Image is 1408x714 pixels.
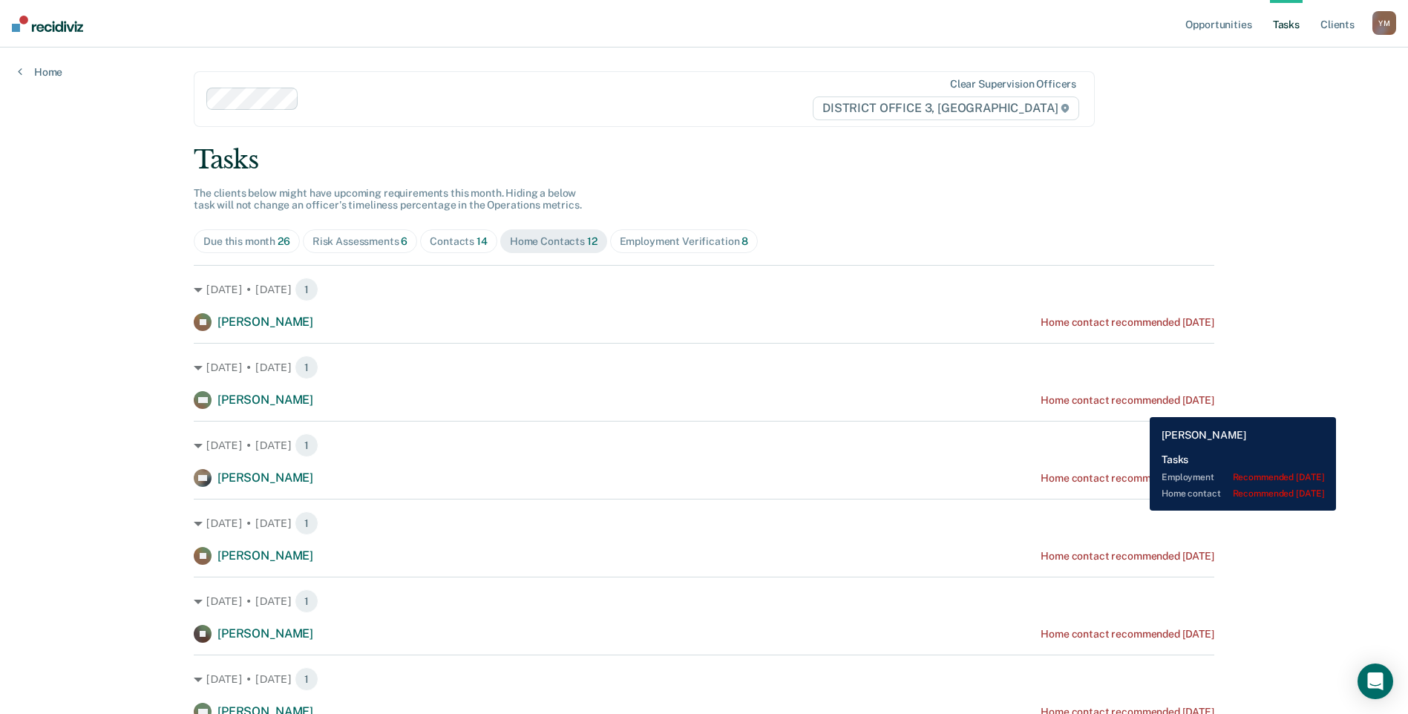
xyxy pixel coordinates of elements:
[741,235,748,247] span: 8
[813,96,1079,120] span: DISTRICT OFFICE 3, [GEOGRAPHIC_DATA]
[12,16,83,32] img: Recidiviz
[194,356,1214,379] div: [DATE] • [DATE] 1
[477,235,488,247] span: 14
[295,511,318,535] span: 1
[217,315,313,329] span: [PERSON_NAME]
[194,589,1214,613] div: [DATE] • [DATE] 1
[620,235,749,248] div: Employment Verification
[1041,472,1214,485] div: Home contact recommended [DATE]
[1358,664,1393,699] div: Open Intercom Messenger
[1041,394,1214,407] div: Home contact recommended [DATE]
[950,78,1076,91] div: Clear supervision officers
[312,235,408,248] div: Risk Assessments
[510,235,597,248] div: Home Contacts
[1372,11,1396,35] div: Y M
[430,235,488,248] div: Contacts
[295,589,318,613] span: 1
[194,278,1214,301] div: [DATE] • [DATE] 1
[1041,316,1214,329] div: Home contact recommended [DATE]
[278,235,290,247] span: 26
[295,667,318,691] span: 1
[194,433,1214,457] div: [DATE] • [DATE] 1
[295,433,318,457] span: 1
[217,471,313,485] span: [PERSON_NAME]
[1041,628,1214,641] div: Home contact recommended [DATE]
[587,235,597,247] span: 12
[401,235,407,247] span: 6
[295,278,318,301] span: 1
[194,511,1214,535] div: [DATE] • [DATE] 1
[194,145,1214,175] div: Tasks
[194,187,582,212] span: The clients below might have upcoming requirements this month. Hiding a below task will not chang...
[217,548,313,563] span: [PERSON_NAME]
[18,65,62,79] a: Home
[217,393,313,407] span: [PERSON_NAME]
[295,356,318,379] span: 1
[203,235,290,248] div: Due this month
[217,626,313,641] span: [PERSON_NAME]
[1372,11,1396,35] button: YM
[1041,550,1214,563] div: Home contact recommended [DATE]
[194,667,1214,691] div: [DATE] • [DATE] 1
